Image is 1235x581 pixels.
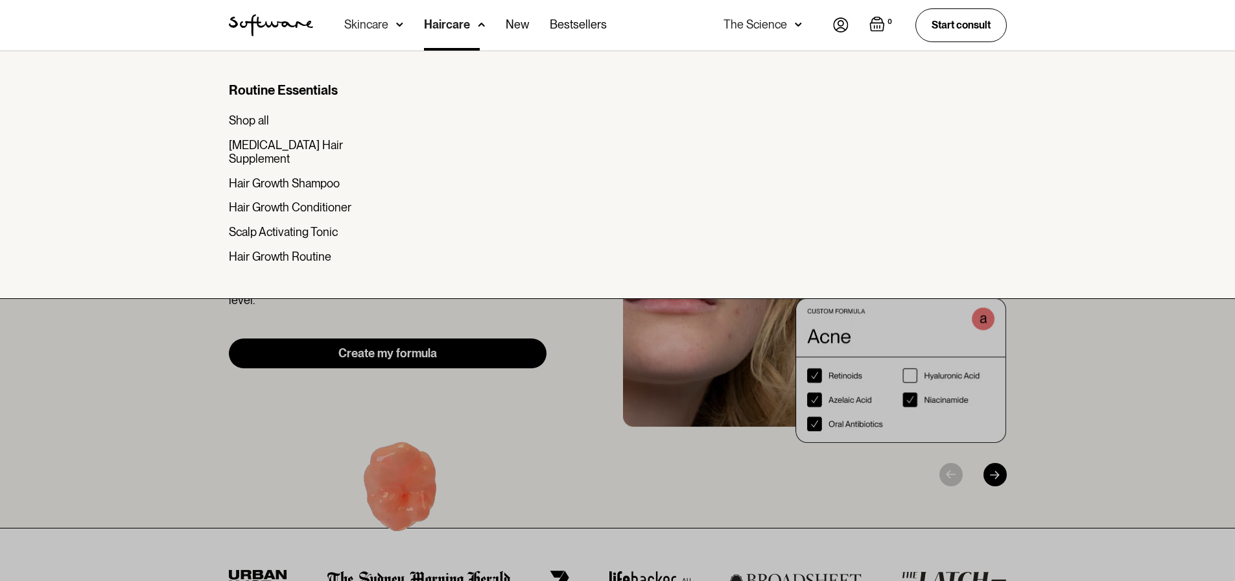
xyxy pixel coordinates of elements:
[478,18,485,31] img: arrow down
[229,176,392,191] a: Hair Growth Shampoo
[915,8,1007,41] a: Start consult
[885,16,895,28] div: 0
[229,225,392,239] a: Scalp Activating Tonic
[229,113,392,128] a: Shop all
[229,200,351,215] div: Hair Growth Conditioner
[229,200,392,215] a: Hair Growth Conditioner
[229,138,392,166] a: [MEDICAL_DATA] Hair Supplement
[229,113,269,128] div: Shop all
[344,18,388,31] div: Skincare
[424,18,470,31] div: Haircare
[795,18,802,31] img: arrow down
[229,14,313,36] a: home
[229,250,392,264] a: Hair Growth Routine
[229,176,340,191] div: Hair Growth Shampoo
[229,225,338,239] div: Scalp Activating Tonic
[229,14,313,36] img: Software Logo
[396,18,403,31] img: arrow down
[229,250,331,264] div: Hair Growth Routine
[229,82,392,98] div: Routine Essentials
[869,16,895,34] a: Open empty cart
[723,18,787,31] div: The Science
